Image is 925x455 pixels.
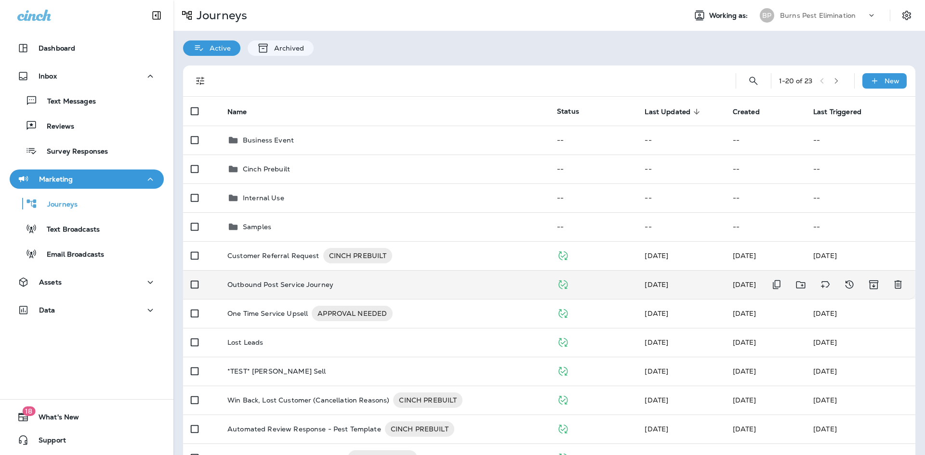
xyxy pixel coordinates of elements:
td: [DATE] [806,241,915,270]
td: -- [637,126,725,155]
td: -- [549,126,637,155]
span: Anthony Olivias [645,251,668,260]
button: Archive [864,275,884,295]
td: [DATE] [806,386,915,415]
p: Journeys [38,200,78,209]
td: [DATE] [806,357,915,386]
span: Anthony Olivias [645,367,668,376]
span: Anthony Olivias [645,425,668,433]
p: Business Event [243,136,294,144]
span: Created [733,107,772,116]
td: -- [637,155,725,183]
td: -- [725,155,806,183]
span: Status [557,107,579,116]
span: Jason Munk [645,396,668,404]
span: Last Updated [645,108,690,116]
span: Last Updated [645,107,703,116]
td: -- [637,183,725,212]
span: Published [557,424,569,432]
p: Outbound Post Service Journey [227,281,333,288]
span: APPROVAL NEEDED [312,309,393,318]
td: -- [806,155,915,183]
button: Add tags [816,275,835,295]
td: -- [806,126,915,155]
div: APPROVAL NEEDED [312,306,393,321]
button: Duplicate [767,275,786,295]
p: Dashboard [39,44,75,52]
span: Last Triggered [813,108,861,116]
span: Anthony Olivias [733,396,756,404]
span: Published [557,308,569,317]
span: Jason Munk [733,338,756,347]
button: Journeys [10,194,164,214]
span: Published [557,366,569,375]
button: Reviews [10,116,164,136]
p: Survey Responses [37,147,108,156]
div: CINCH PREBUILT [393,392,462,408]
div: 1 - 20 of 23 [779,77,812,85]
p: Burns Pest Elimination [780,12,856,19]
div: CINCH PREBUILT [385,421,454,437]
button: 18What's New [10,407,164,427]
button: Move to folder [791,275,811,295]
td: [DATE] [806,299,915,328]
span: Frank Carreno [733,425,756,433]
p: Assets [39,278,62,286]
p: Archived [269,44,304,52]
span: What's New [29,413,79,425]
td: -- [806,183,915,212]
td: [DATE] [806,328,915,357]
button: Delete [888,275,908,295]
span: Published [557,395,569,403]
span: Anthony Olivias [733,367,756,376]
span: Anthony Olivias [645,280,668,289]
p: Text Messages [38,97,96,106]
td: -- [725,126,806,155]
p: Automated Review Response - Pest Template [227,421,381,437]
span: Anthony Olivias [645,309,668,318]
p: Email Broadcasts [37,250,104,260]
p: Data [39,306,55,314]
p: Active [205,44,231,52]
p: *TEST* [PERSON_NAME] Sell [227,367,326,375]
span: Published [557,337,569,346]
span: Working as: [709,12,750,20]
p: Win Back, Lost Customer (Cancellation Reasons) [227,392,389,408]
button: Text Messages [10,91,164,111]
button: Email Broadcasts [10,244,164,264]
span: Support [29,436,66,448]
button: Survey Responses [10,141,164,161]
button: View Changelog [840,275,859,295]
p: Journeys [193,8,247,23]
p: One Time Service Upsell [227,306,308,321]
p: Lost Leads [227,338,263,346]
div: BP [760,8,774,23]
button: Inbox [10,66,164,86]
td: -- [637,212,725,241]
button: Data [10,300,164,320]
button: Support [10,430,164,450]
button: Assets [10,273,164,292]
span: Name [227,108,247,116]
td: -- [549,212,637,241]
div: CINCH PREBUILT [323,248,393,263]
button: Text Broadcasts [10,219,164,239]
p: Samples [243,223,271,231]
span: Name [227,107,260,116]
span: CINCH PREBUILT [393,395,462,405]
p: Marketing [39,175,73,183]
td: -- [725,183,806,212]
td: -- [725,212,806,241]
button: Collapse Sidebar [143,6,170,25]
button: Dashboard [10,39,164,58]
button: Settings [898,7,915,24]
span: Jason Munk [645,338,668,347]
span: CINCH PREBUILT [385,424,454,434]
p: Text Broadcasts [37,225,100,234]
span: Jason Munk [733,309,756,318]
span: Published [557,279,569,288]
span: Anthony Olivias [733,280,756,289]
td: -- [549,155,637,183]
span: Jason Munk [733,251,756,260]
p: New [885,77,899,85]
